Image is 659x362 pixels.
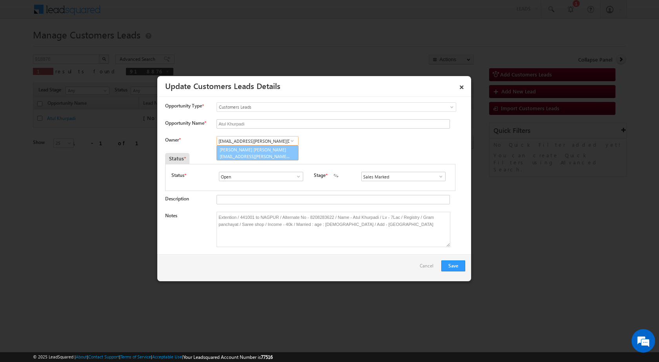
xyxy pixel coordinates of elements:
[217,104,424,111] span: Customers Leads
[217,146,299,160] a: [PERSON_NAME] [PERSON_NAME]
[120,354,151,359] a: Terms of Service
[76,354,87,359] a: About
[291,173,301,180] a: Show All Items
[41,41,132,51] div: Chat with us now
[183,354,273,360] span: Your Leadsquared Account Number is
[165,153,189,164] div: Status
[217,136,299,146] input: Type to Search
[261,354,273,360] span: 77516
[165,137,180,143] label: Owner
[220,153,290,159] span: [EMAIL_ADDRESS][PERSON_NAME][DOMAIN_NAME]
[165,213,177,218] label: Notes
[219,172,303,181] input: Type to Search
[361,172,446,181] input: Type to Search
[165,120,206,126] label: Opportunity Name
[455,79,468,93] a: ×
[165,102,202,109] span: Opportunity Type
[33,353,273,361] span: © 2025 LeadSquared | | | | |
[165,196,189,202] label: Description
[129,4,147,23] div: Minimize live chat window
[434,173,444,180] a: Show All Items
[165,80,280,91] a: Update Customers Leads Details
[88,354,119,359] a: Contact Support
[10,73,143,235] textarea: Type your message and hit 'Enter'
[152,354,182,359] a: Acceptable Use
[314,172,326,179] label: Stage
[287,137,297,145] a: Show All Items
[107,242,142,252] em: Start Chat
[420,260,437,275] a: Cancel
[441,260,465,271] button: Save
[13,41,33,51] img: d_60004797649_company_0_60004797649
[171,172,184,179] label: Status
[217,102,456,112] a: Customers Leads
